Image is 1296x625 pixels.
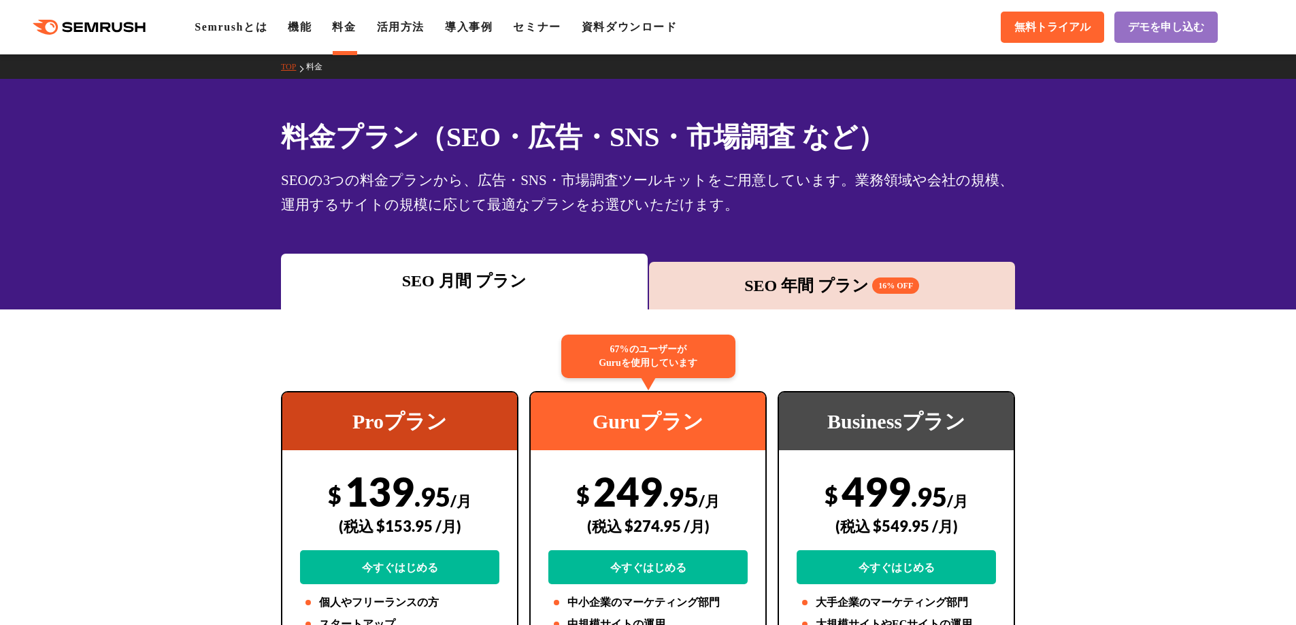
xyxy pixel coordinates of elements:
a: Semrushとは [195,21,267,33]
a: 活用方法 [377,21,425,33]
span: $ [825,481,838,509]
li: 中小企業のマーケティング部門 [548,594,748,611]
a: 今すぐはじめる [548,550,748,584]
li: 大手企業のマーケティング部門 [797,594,996,611]
div: 139 [300,467,499,584]
a: 資料ダウンロード [582,21,678,33]
span: .95 [663,481,699,512]
a: 今すぐはじめる [300,550,499,584]
span: /月 [699,492,720,510]
div: (税込 $153.95 /月) [300,502,499,550]
a: セミナー [513,21,561,33]
li: 個人やフリーランスの方 [300,594,499,611]
a: 導入事例 [445,21,493,33]
div: 249 [548,467,748,584]
span: /月 [450,492,471,510]
div: SEO 月間 プラン [288,269,641,293]
span: .95 [414,481,450,512]
div: 67%のユーザーが Guruを使用しています [561,335,735,378]
a: デモを申し込む [1114,12,1218,43]
span: $ [328,481,342,509]
span: デモを申し込む [1128,20,1204,35]
div: SEO 年間 プラン [656,273,1009,298]
a: 料金 [332,21,356,33]
a: 料金 [306,62,333,71]
div: SEOの3つの料金プランから、広告・SNS・市場調査ツールキットをご用意しています。業務領域や会社の規模、運用するサイトの規模に応じて最適なプランをお選びいただけます。 [281,168,1015,217]
a: 機能 [288,21,312,33]
div: (税込 $549.95 /月) [797,502,996,550]
span: /月 [947,492,968,510]
a: 今すぐはじめる [797,550,996,584]
h1: 料金プラン（SEO・広告・SNS・市場調査 など） [281,117,1015,157]
span: 無料トライアル [1014,20,1091,35]
div: 499 [797,467,996,584]
span: 16% OFF [872,277,919,294]
div: Businessプラン [779,392,1014,450]
span: $ [576,481,590,509]
div: Guruプラン [531,392,765,450]
div: Proプラン [282,392,517,450]
a: TOP [281,62,306,71]
a: 無料トライアル [1001,12,1104,43]
div: (税込 $274.95 /月) [548,502,748,550]
span: .95 [911,481,947,512]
